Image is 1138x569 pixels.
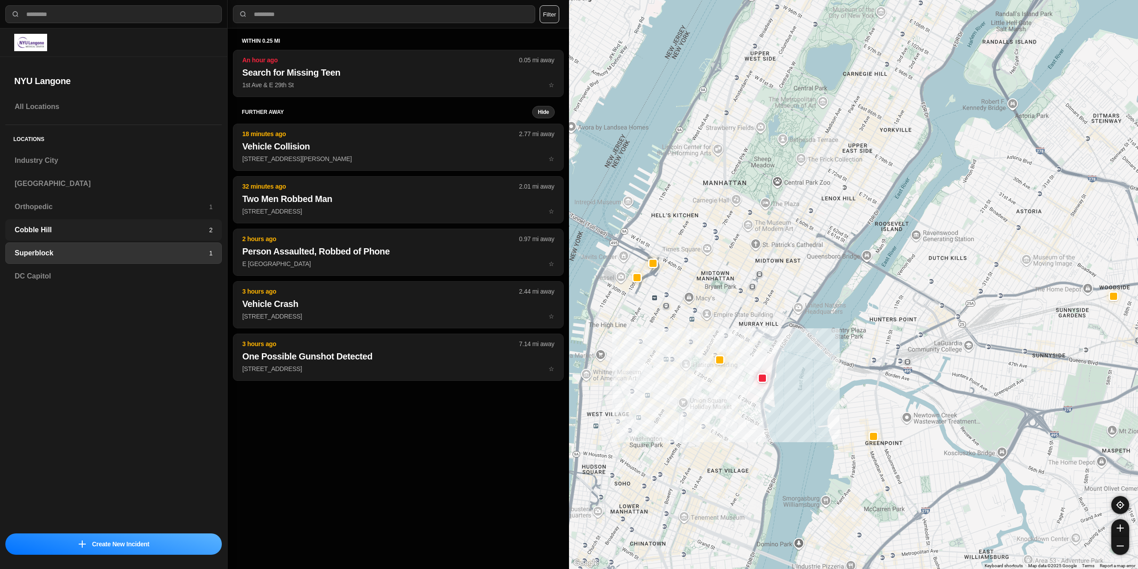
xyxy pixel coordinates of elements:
[14,75,213,87] h2: NYU Langone
[538,109,549,116] small: Hide
[242,37,555,44] h5: within 0.25 mi
[233,207,564,215] a: 32 minutes ago2.01 mi awayTwo Men Robbed Man[STREET_ADDRESS]star
[242,66,554,79] h2: Search for Missing Teen
[1111,496,1129,514] button: recenter
[242,259,554,268] p: E [GEOGRAPHIC_DATA]
[571,557,601,569] a: Open this area in Google Maps (opens a new window)
[233,229,564,276] button: 2 hours ago0.97 mi awayPerson Assaulted, Robbed of PhoneE [GEOGRAPHIC_DATA]star
[233,260,564,267] a: 2 hours ago0.97 mi awayPerson Assaulted, Robbed of PhoneE [GEOGRAPHIC_DATA]star
[1116,501,1124,509] img: recenter
[233,50,564,97] button: An hour ago0.05 mi awaySearch for Missing Teen1st Ave & E 29th Ststar
[15,101,212,112] h3: All Locations
[242,298,554,310] h2: Vehicle Crash
[1117,525,1124,532] img: zoom-in
[519,339,554,348] p: 7.14 mi away
[242,140,554,153] h2: Vehicle Collision
[15,271,212,282] h3: DC Capitol
[5,533,222,555] button: iconCreate New Incident
[15,202,209,212] h3: Orthopedic
[549,208,554,215] span: star
[233,124,564,171] button: 18 minutes ago2.77 mi awayVehicle Collision[STREET_ADDRESS][PERSON_NAME]star
[1100,563,1135,568] a: Report a map error
[15,155,212,166] h3: Industry City
[549,365,554,372] span: star
[985,563,1023,569] button: Keyboard shortcuts
[5,266,222,287] a: DC Capitol
[5,173,222,194] a: [GEOGRAPHIC_DATA]
[532,106,555,118] button: Hide
[1117,542,1124,549] img: zoom-out
[15,225,209,235] h3: Cobble Hill
[1082,563,1094,568] a: Terms
[5,150,222,171] a: Industry City
[5,125,222,150] h5: Locations
[242,339,519,348] p: 3 hours ago
[549,155,554,162] span: star
[549,260,554,267] span: star
[5,196,222,218] a: Orthopedic1
[15,248,209,258] h3: Superblock
[79,541,86,548] img: icon
[519,56,554,65] p: 0.05 mi away
[519,182,554,191] p: 2.01 mi away
[242,364,554,373] p: [STREET_ADDRESS]
[5,242,222,264] a: Superblock1
[1111,519,1129,537] button: zoom-in
[242,154,554,163] p: [STREET_ADDRESS][PERSON_NAME]
[242,129,519,138] p: 18 minutes ago
[549,313,554,320] span: star
[5,96,222,117] a: All Locations
[209,249,212,258] p: 1
[92,540,149,549] p: Create New Incident
[209,226,212,234] p: 2
[233,334,564,381] button: 3 hours ago7.14 mi awayOne Possible Gunshot Detected[STREET_ADDRESS]star
[239,10,248,19] img: search
[242,109,532,116] h5: further away
[233,155,564,162] a: 18 minutes ago2.77 mi awayVehicle Collision[STREET_ADDRESS][PERSON_NAME]star
[233,312,564,320] a: 3 hours ago2.44 mi awayVehicle Crash[STREET_ADDRESS]star
[519,287,554,296] p: 2.44 mi away
[233,81,564,89] a: An hour ago0.05 mi awaySearch for Missing Teen1st Ave & E 29th Ststar
[571,557,601,569] img: Google
[1028,563,1077,568] span: Map data ©2025 Google
[242,245,554,258] h2: Person Assaulted, Robbed of Phone
[540,5,559,23] button: Filter
[15,178,212,189] h3: [GEOGRAPHIC_DATA]
[242,182,519,191] p: 32 minutes ago
[14,34,47,51] img: logo
[242,287,519,296] p: 3 hours ago
[233,365,564,372] a: 3 hours ago7.14 mi awayOne Possible Gunshot Detected[STREET_ADDRESS]star
[5,219,222,241] a: Cobble Hill2
[549,81,554,89] span: star
[519,129,554,138] p: 2.77 mi away
[1111,537,1129,555] button: zoom-out
[242,312,554,321] p: [STREET_ADDRESS]
[242,350,554,363] h2: One Possible Gunshot Detected
[242,207,554,216] p: [STREET_ADDRESS]
[242,56,519,65] p: An hour ago
[209,202,212,211] p: 1
[233,176,564,223] button: 32 minutes ago2.01 mi awayTwo Men Robbed Man[STREET_ADDRESS]star
[242,234,519,243] p: 2 hours ago
[242,193,554,205] h2: Two Men Robbed Man
[11,10,20,19] img: search
[519,234,554,243] p: 0.97 mi away
[242,81,554,89] p: 1st Ave & E 29th St
[233,281,564,328] button: 3 hours ago2.44 mi awayVehicle Crash[STREET_ADDRESS]star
